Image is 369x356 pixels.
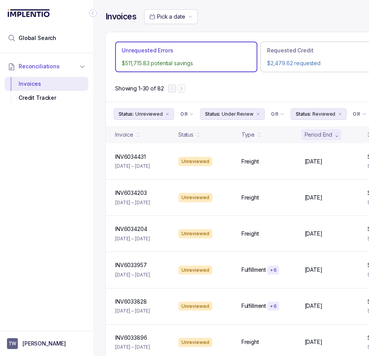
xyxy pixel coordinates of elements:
p: [DATE] [305,302,322,310]
div: remove content [164,111,171,117]
div: Status [178,131,193,139]
p: Freight [241,230,259,238]
p: + 6 [270,267,277,273]
p: Status: [119,110,134,118]
p: OR [180,111,188,117]
button: Next Page [178,85,185,92]
p: [DATE] [305,338,322,346]
div: Unreviewed [178,266,212,275]
p: Fulfillment [241,266,266,274]
p: [DATE] – [DATE] [115,271,150,279]
span: User initials [7,338,18,349]
p: INV6034431 [115,153,146,161]
p: Fulfillment [241,302,266,310]
p: INV6033828 [115,298,147,306]
p: [DATE] – [DATE] [115,343,150,351]
p: INV6034203 [115,189,147,197]
div: Unreviewed [178,302,212,311]
li: Filter Chip Connector undefined [180,111,194,117]
p: INV6033896 [115,334,147,342]
p: Showing 1-30 of 82 [115,85,164,92]
p: [DATE] [305,194,322,201]
p: [DATE] – [DATE] [115,307,150,315]
button: Reconciliations [5,58,88,75]
p: Unreviewed [135,110,163,118]
p: OR [353,111,360,117]
p: + 6 [270,303,277,309]
p: [DATE] [305,230,322,238]
button: Filter Chip Unreviewed [114,108,174,120]
p: Status: [296,110,311,118]
p: [DATE] [305,266,322,274]
div: Type [241,131,255,139]
div: Collapse Icon [88,9,98,18]
p: [DATE] – [DATE] [115,235,150,243]
p: Under Review [222,110,253,118]
p: [DATE] – [DATE] [115,162,150,170]
button: Date Range Picker [144,9,198,24]
p: INV6033957 [115,261,147,269]
div: Unreviewed [178,193,212,202]
p: $511,715.83 potential savings [122,59,251,67]
h4: Invoices [105,11,136,22]
div: remove content [337,111,343,117]
p: Unrequested Errors [122,47,173,54]
div: Unreviewed [178,338,212,347]
div: Period End [305,131,333,139]
span: Pick a date [157,13,185,20]
p: INV6034204 [115,225,147,233]
button: Filter Chip Reviewed [291,108,347,120]
button: Filter Chip Connector undefined [268,109,288,120]
p: [DATE] – [DATE] [115,199,150,207]
p: Status: [205,110,220,118]
div: remove content [255,111,261,117]
div: Credit Tracker [11,91,82,105]
div: Reconciliations [5,75,88,107]
p: [DATE] [305,158,322,165]
button: Filter Chip Connector undefined [177,109,197,120]
p: OR [271,111,278,117]
search: Date Range Picker [149,13,185,21]
div: Invoices [11,77,82,91]
button: User initials[PERSON_NAME] [7,338,86,349]
p: Freight [241,194,259,201]
div: Invoice [115,131,133,139]
li: Filter Chip Connector undefined [271,111,285,117]
span: Global Search [19,34,56,42]
div: Remaining page entries [115,85,164,92]
li: Filter Chip Connector undefined [353,111,366,117]
p: Freight [241,158,259,165]
p: Reviewed [312,110,335,118]
p: [PERSON_NAME] [22,340,66,347]
div: Unreviewed [178,157,212,166]
span: Reconciliations [19,63,60,70]
button: Filter Chip Under Review [200,108,265,120]
div: Unreviewed [178,229,212,238]
p: Freight [241,338,259,346]
p: Requested Credit [267,47,314,54]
